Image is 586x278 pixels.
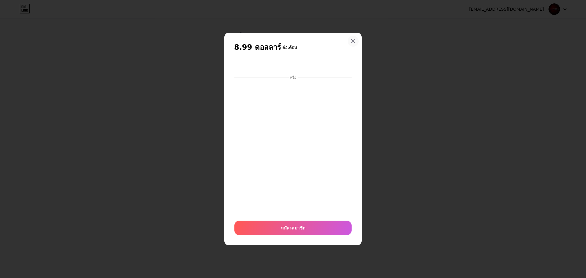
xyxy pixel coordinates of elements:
iframe: กรอบที่ปลอดภัยสำหรับป้อนข้อมูลการชำระเงิน [234,59,352,73]
font: 8.99 ดอลลาร์ [234,43,281,52]
font: สมัครสมาชิก [281,225,305,230]
font: ต่อเดือน [282,45,297,50]
iframe: กรอบที่ปลอดภัยสำหรับป้อนข้อมูลการชำระเงิน [233,81,353,215]
font: หรือ [290,75,296,80]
